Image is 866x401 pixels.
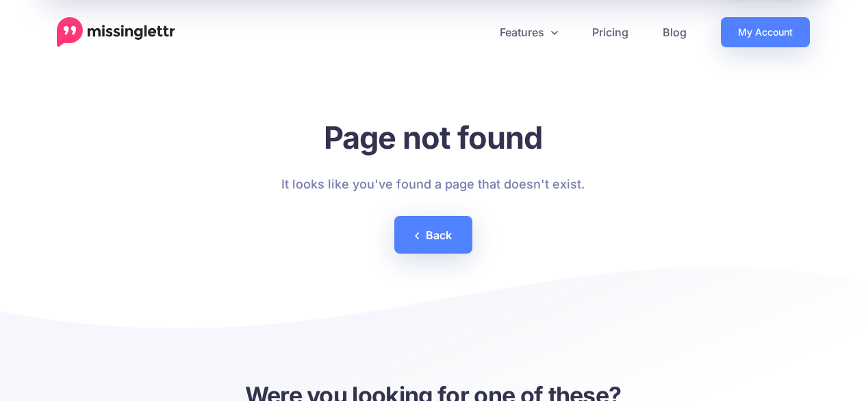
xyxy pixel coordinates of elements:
a: Blog [646,17,704,47]
p: It looks like you've found a page that doesn't exist. [281,173,585,195]
a: My Account [721,17,810,47]
h1: Page not found [281,119,585,156]
a: Back [394,216,472,254]
a: Features [483,17,575,47]
a: Pricing [575,17,646,47]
